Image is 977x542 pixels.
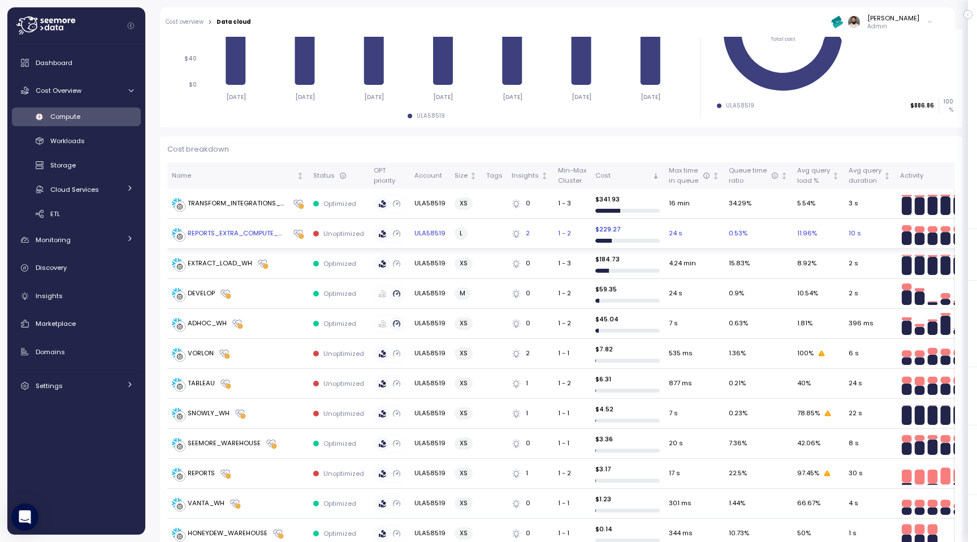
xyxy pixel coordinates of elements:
div: Max time in queue [669,166,710,186]
a: Cloud Services [12,180,141,199]
div: 0 [512,289,548,299]
span: Monitoring [36,235,71,244]
p: $886.86 [910,102,934,110]
th: Avg querydurationNot sorted [844,162,896,189]
th: CostSorted descending [591,162,664,189]
td: 1 - 3 [553,249,590,279]
td: ULA58519 [410,249,450,279]
span: 535 ms [669,349,693,359]
span: 5.54 % [797,199,815,209]
td: 1 - 1 [553,489,590,519]
td: ULA58519 [410,459,450,489]
tspan: $0 [189,81,197,88]
td: 1 - 2 [553,369,590,399]
div: ULA58519 [726,102,754,110]
a: Insights [12,285,141,307]
div: > [208,19,212,26]
button: Collapse navigation [124,21,138,30]
a: Dashboard [12,51,141,74]
div: 0 [512,259,548,269]
p: $ 0.14 [595,524,660,534]
td: 1 - 1 [553,429,590,459]
span: 24 s [669,229,682,239]
span: Insights [36,291,63,300]
div: Data cloud [217,19,250,25]
div: 0 [512,528,548,539]
th: Max timein queueNot sorted [664,162,724,189]
div: ADHOC_WH [188,319,227,329]
span: 1.36 % [729,349,746,359]
p: $ 7.82 [595,345,660,354]
p: Optimized [323,439,356,448]
div: DEVELOP [188,289,215,299]
span: 42.06 % [797,438,820,449]
a: Compute [12,107,141,126]
span: L [460,227,462,239]
div: VANTA_WH [188,498,224,509]
span: Settings [36,381,63,390]
div: Queue time ratio [729,166,779,186]
div: Not sorted [832,172,840,180]
td: 10 s [844,219,896,249]
span: 7.36 % [729,438,747,449]
span: XS [460,347,468,359]
a: Domains [12,341,141,363]
span: XS [460,317,468,329]
span: Cloud Services [50,185,99,194]
a: Discovery [12,257,141,279]
tspan: [DATE] [295,93,315,101]
div: Open Intercom Messenger [11,504,38,531]
div: 0 [512,498,548,509]
p: $ 4.52 [595,405,660,414]
div: SNOWLY_WH [188,408,230,419]
td: ULA58519 [410,399,450,429]
th: Avg queryload %Not sorted [793,162,844,189]
tspan: [DATE] [572,93,591,101]
div: Not sorted [469,172,477,180]
span: ETL [50,209,60,218]
p: $ 184.73 [595,255,660,264]
p: Unoptimized [323,379,364,388]
td: ULA58519 [410,279,450,309]
span: 344 ms [669,528,693,539]
p: Optimized [323,529,356,538]
span: Discovery [36,263,67,272]
div: HONEYDEW_WAREHOUSE [188,528,267,539]
span: 40 % [797,378,811,389]
a: ETL [12,204,141,223]
div: REPORTS_EXTRA_COMPUTE_WH [188,229,288,239]
div: 0 [512,319,548,329]
tspan: [DATE] [433,93,453,101]
div: [PERSON_NAME] [867,14,919,23]
a: Monitoring [12,229,141,251]
span: 34.29 % [729,199,751,209]
div: Size [455,171,468,181]
span: XS [460,257,468,269]
div: Not sorted [541,172,548,180]
span: XS [460,467,468,479]
td: 30 s [844,459,896,489]
p: $ 59.35 [595,285,660,294]
div: Account [414,171,446,181]
p: Unoptimized [323,229,364,238]
a: Workloads [12,132,141,150]
span: 66.67 % [797,498,820,509]
span: Dashboard [36,58,72,67]
tspan: $40 [184,55,197,62]
span: 4.24 min [669,259,696,269]
div: Not sorted [712,172,720,180]
div: Not sorted [883,172,891,180]
div: REPORTS [188,468,215,479]
tspan: [DATE] [502,93,522,101]
span: XS [460,497,468,509]
div: TABLEAU [188,378,215,389]
div: Avg query load % [797,166,830,186]
p: $ 1.23 [595,494,660,504]
span: 7 s [669,319,678,329]
span: 0.23 % [729,408,747,419]
span: Marketplace [36,319,76,328]
div: Cost [595,171,650,181]
tspan: [DATE] [641,93,660,101]
span: 78.85 % [797,408,820,419]
div: 1 [512,468,548,479]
